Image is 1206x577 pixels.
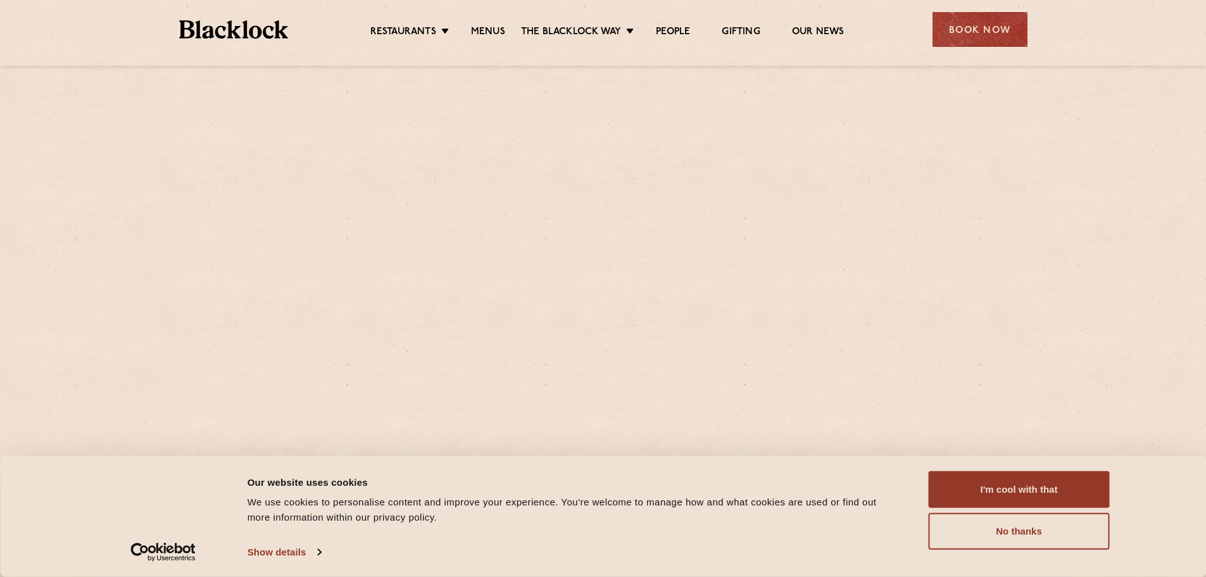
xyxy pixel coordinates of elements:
[471,26,505,40] a: Menus
[933,12,1027,47] div: Book Now
[248,543,321,562] a: Show details
[108,543,218,562] a: Usercentrics Cookiebot - opens in a new window
[722,26,760,40] a: Gifting
[929,471,1110,508] button: I'm cool with that
[248,495,900,525] div: We use cookies to personalise content and improve your experience. You're welcome to manage how a...
[792,26,845,40] a: Our News
[521,26,621,40] a: The Blacklock Way
[248,474,900,490] div: Our website uses cookies
[370,26,436,40] a: Restaurants
[656,26,690,40] a: People
[929,513,1110,550] button: No thanks
[179,20,289,39] img: BL_Textured_Logo-footer-cropped.svg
